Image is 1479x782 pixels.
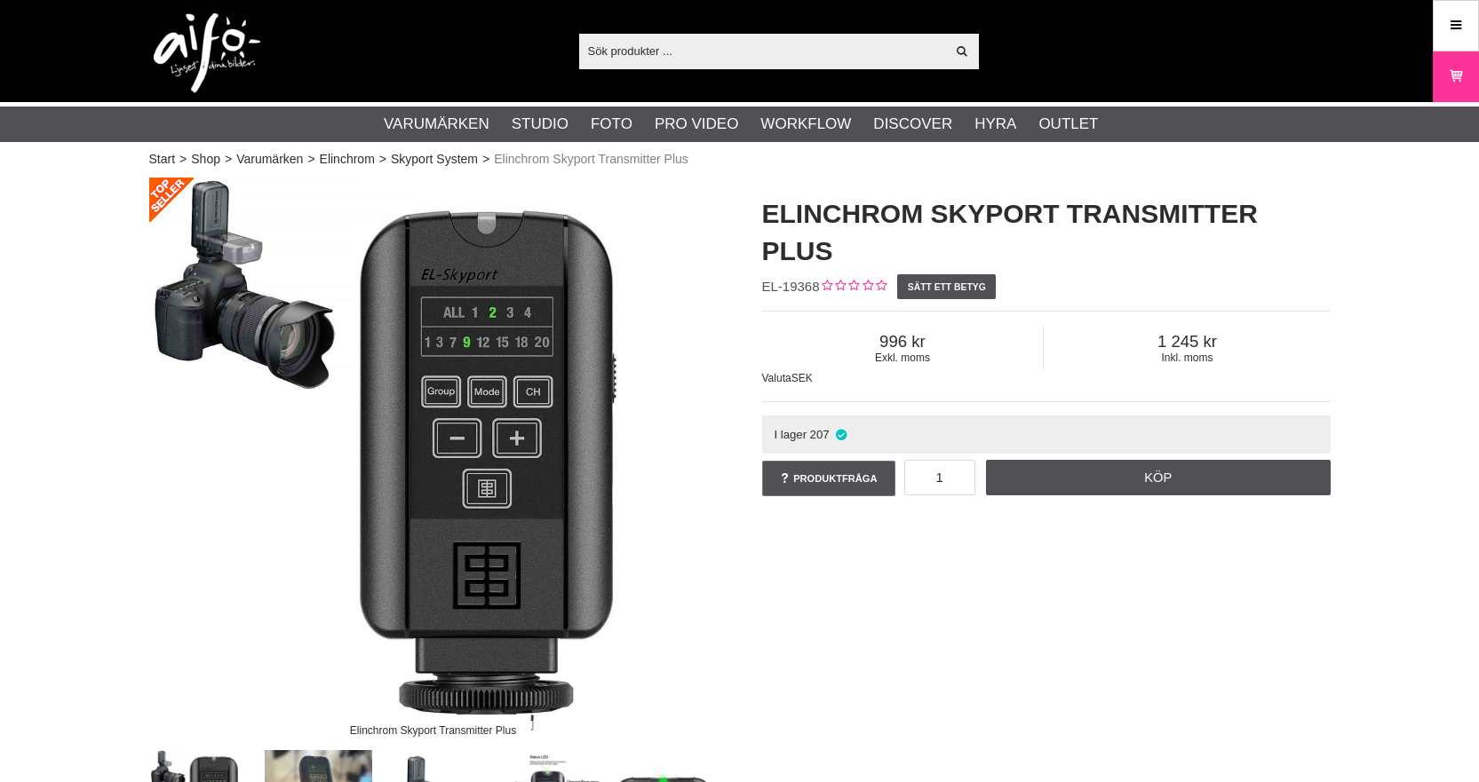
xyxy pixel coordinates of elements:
span: 1 245 [1044,332,1330,352]
a: Shop [191,150,220,169]
span: > [482,150,489,169]
a: Pro Video [655,113,738,136]
span: 207 [810,428,830,441]
span: > [307,150,314,169]
a: Varumärken [236,150,303,169]
span: > [379,150,386,169]
a: Varumärken [384,113,489,136]
a: Köp [986,460,1331,495]
a: Produktfråga [762,461,895,496]
span: Elinchrom Skyport Transmitter Plus [494,150,688,169]
span: > [225,150,232,169]
a: Discover [873,113,952,136]
span: SEK [791,372,813,384]
a: Hyra [974,113,1016,136]
a: Skyport System [391,150,478,169]
div: Kundbetyg: 0 [820,278,887,296]
span: Valuta [762,372,791,384]
span: EL-19368 [762,279,820,294]
a: Studio [512,113,569,136]
a: Foto [591,113,632,136]
div: Elinchrom Skyport Transmitter Plus [335,715,531,746]
span: Exkl. moms [762,352,1044,364]
a: Start [149,150,176,169]
a: Elinchrom [320,150,375,169]
span: 996 [762,332,1044,352]
span: Inkl. moms [1044,352,1330,364]
a: Outlet [1038,113,1098,136]
input: Sök produkter ... [579,37,946,64]
img: Elinchrom Skyport Transmitter Plus [149,178,718,746]
span: I lager [774,428,807,441]
i: I lager [834,428,849,441]
img: logo.png [154,13,260,93]
span: > [179,150,187,169]
a: Sätt ett betyg [897,274,996,299]
h1: Elinchrom Skyport Transmitter Plus [762,195,1331,270]
a: Workflow [760,113,851,136]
